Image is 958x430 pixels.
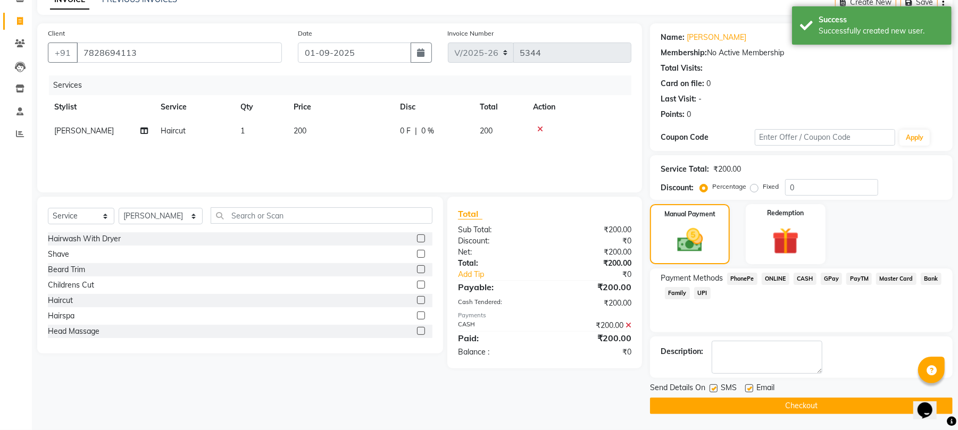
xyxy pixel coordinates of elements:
div: Last Visit: [661,94,696,105]
th: Stylist [48,95,154,119]
span: ONLINE [762,273,789,285]
img: _gift.svg [764,224,807,258]
span: 0 % [421,125,434,137]
span: PhonePe [727,273,757,285]
span: Total [458,208,482,220]
span: GPay [821,273,843,285]
img: _cash.svg [669,225,711,255]
span: Send Details On [650,382,705,395]
label: Percentage [712,182,746,191]
div: Paid: [450,332,545,344]
input: Enter Offer / Coupon Code [755,129,895,146]
div: Membership: [661,47,707,58]
label: Manual Payment [664,209,715,219]
th: Qty [234,95,287,119]
a: Add Tip [450,269,561,280]
div: 0 [706,78,711,89]
div: Card on file: [661,78,704,89]
div: Total Visits: [661,63,703,74]
span: Email [756,382,774,395]
div: Beard Trim [48,264,85,275]
div: ₹200.00 [545,298,639,309]
span: | [415,125,417,137]
div: Shave [48,249,69,260]
label: Client [48,29,65,38]
th: Disc [394,95,473,119]
div: Description: [661,346,703,357]
div: ₹200.00 [545,281,639,293]
div: Payable: [450,281,545,293]
div: Coupon Code [661,132,754,143]
div: ₹200.00 [545,247,639,258]
a: [PERSON_NAME] [687,32,746,43]
div: Hairspa [48,310,74,322]
span: 200 [294,126,306,136]
th: Service [154,95,234,119]
div: Points: [661,109,685,120]
span: Family [665,287,690,299]
div: Balance : [450,347,545,358]
div: ₹200.00 [545,258,639,269]
div: Total: [450,258,545,269]
div: No Active Membership [661,47,942,58]
div: ₹0 [545,235,639,247]
input: Search by Name/Mobile/Email/Code [77,43,282,63]
div: Discount: [661,182,694,193]
th: Action [527,95,631,119]
div: Head Massage [48,326,99,337]
div: ₹200.00 [545,332,639,344]
span: [PERSON_NAME] [54,126,114,136]
span: Master Card [876,273,917,285]
span: 0 F [400,125,411,137]
div: Payments [458,311,631,320]
div: Cash Tendered: [450,298,545,309]
div: Haircut [48,295,73,306]
span: UPI [694,287,711,299]
span: CASH [794,273,817,285]
label: Date [298,29,312,38]
span: Bank [921,273,942,285]
div: ₹0 [561,269,639,280]
span: SMS [721,382,737,395]
div: CASH [450,320,545,331]
button: Apply [899,130,930,146]
div: Successfully created new user. [819,26,944,37]
span: 1 [240,126,245,136]
label: Redemption [767,208,804,218]
button: +91 [48,43,78,63]
th: Price [287,95,394,119]
div: ₹0 [545,347,639,358]
div: Name: [661,32,685,43]
div: - [698,94,702,105]
div: Discount: [450,235,545,247]
div: ₹200.00 [545,320,639,331]
div: Services [49,75,639,95]
span: Payment Methods [661,273,723,284]
span: Haircut [161,126,186,136]
span: 200 [480,126,493,136]
div: Childrens Cut [48,280,94,291]
div: Service Total: [661,164,709,175]
label: Fixed [763,182,779,191]
div: ₹200.00 [713,164,741,175]
div: 0 [687,109,691,120]
div: ₹200.00 [545,224,639,235]
div: Net: [450,247,545,258]
iframe: chat widget [913,387,947,419]
div: Sub Total: [450,224,545,235]
label: Invoice Number [448,29,494,38]
button: Checkout [650,398,953,414]
div: Hairwash With Dryer [48,233,121,244]
div: Success [819,14,944,26]
span: PayTM [846,273,872,285]
input: Search or Scan [211,207,432,224]
th: Total [473,95,527,119]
